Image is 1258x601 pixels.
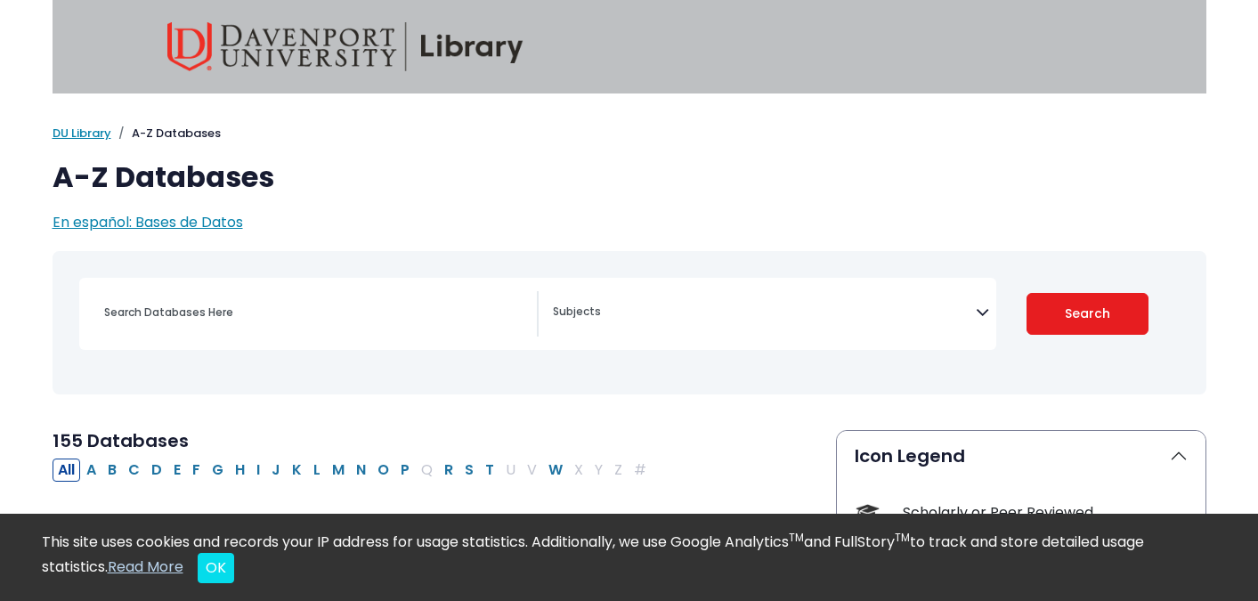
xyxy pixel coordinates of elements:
button: Filter Results W [543,459,568,482]
img: Icon Scholarly or Peer Reviewed [856,500,880,524]
li: A-Z Databases [111,125,221,142]
button: Filter Results F [187,459,206,482]
textarea: Search [553,306,976,321]
h1: A-Z Databases [53,160,1206,194]
sup: TM [789,530,804,545]
button: Filter Results S [459,459,479,482]
button: Filter Results T [480,459,499,482]
div: Alpha-list to filter by first letter of database name [53,459,653,479]
button: Filter Results R [439,459,459,482]
div: This site uses cookies and records your IP address for usage statistics. Additionally, we use Goo... [42,532,1217,583]
button: Filter Results L [308,459,326,482]
button: Submit for Search Results [1027,293,1148,335]
button: All [53,459,80,482]
button: Filter Results I [251,459,265,482]
h3: A [53,510,815,537]
sup: TM [895,530,910,545]
button: Filter Results J [266,459,286,482]
div: Scholarly or Peer Reviewed [903,502,1188,524]
button: Close [198,553,234,583]
button: Filter Results P [395,459,415,482]
button: Filter Results E [168,459,186,482]
img: Davenport University Library [167,22,523,71]
button: Filter Results D [146,459,167,482]
button: Filter Results M [327,459,350,482]
a: En español: Bases de Datos [53,212,243,232]
button: Filter Results B [102,459,122,482]
button: Filter Results K [287,459,307,482]
nav: breadcrumb [53,125,1206,142]
button: Filter Results G [207,459,229,482]
button: Filter Results A [81,459,101,482]
button: Icon Legend [837,431,1205,481]
button: Filter Results N [351,459,371,482]
a: Read More [108,556,183,577]
button: Filter Results O [372,459,394,482]
input: Search database by title or keyword [93,299,537,325]
button: Filter Results C [123,459,145,482]
a: DU Library [53,125,111,142]
span: 155 Databases [53,428,189,453]
nav: Search filters [53,251,1206,394]
button: Filter Results H [230,459,250,482]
